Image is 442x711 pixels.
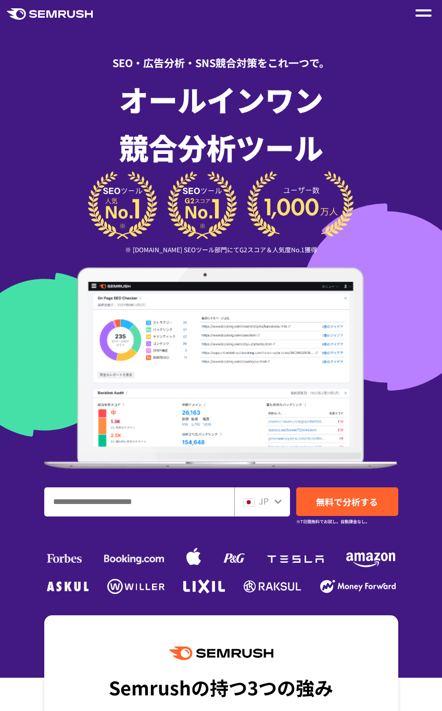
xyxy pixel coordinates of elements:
[296,487,398,516] a: 無料で分析する
[169,647,273,661] img: Semrush
[296,516,370,526] small: ※7日間無料でお試し。自動課金なし。
[44,244,398,254] div: ※ [DOMAIN_NAME] SEOツール部門にてG2スコア＆人気度No.1獲得
[259,495,269,507] span: JP
[44,37,398,73] div: SEO・広告分析・SNS競合対策をこれ一つで。
[316,495,378,508] span: 無料で分析する
[45,488,234,516] input: ドメイン、キーワードまたはURLを入力してください
[44,75,398,171] h1: オールインワン 競合分析ツール
[109,668,333,706] div: Semrushの持つ3つの強み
